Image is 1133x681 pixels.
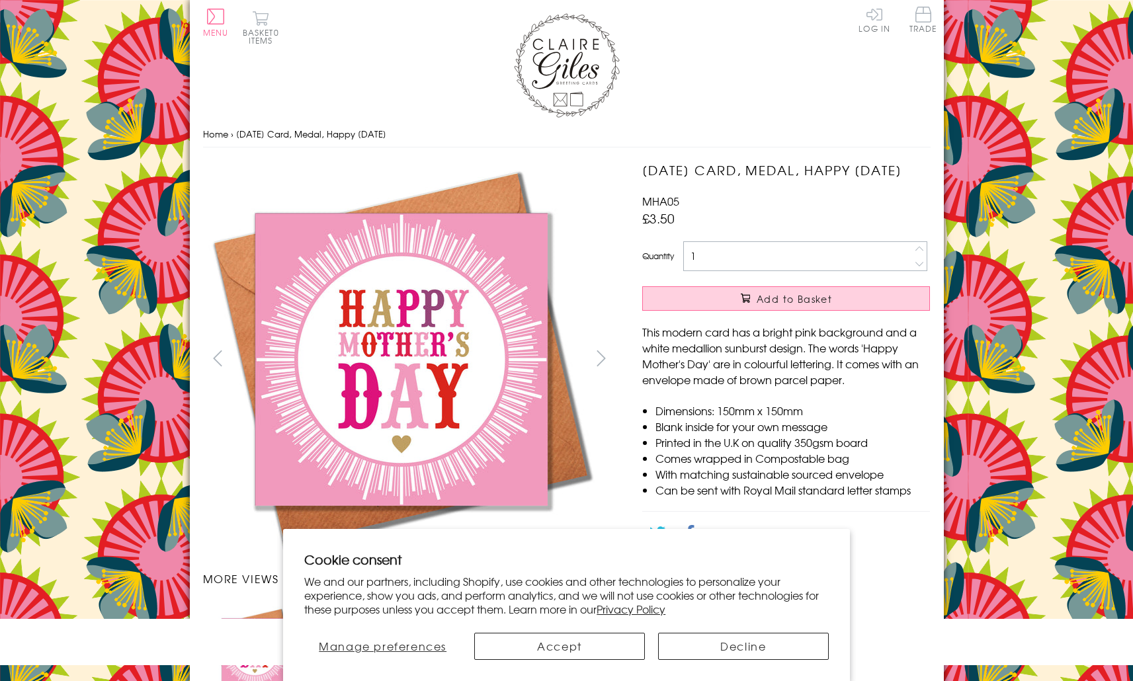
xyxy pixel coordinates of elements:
[304,633,461,660] button: Manage preferences
[642,161,930,180] h1: [DATE] Card, Medal, Happy [DATE]
[203,9,229,36] button: Menu
[203,121,931,148] nav: breadcrumbs
[319,638,446,654] span: Manage preferences
[203,343,233,373] button: prev
[474,633,645,660] button: Accept
[586,343,616,373] button: next
[243,11,279,44] button: Basket0 items
[203,26,229,38] span: Menu
[203,571,616,586] h3: More views
[655,450,930,466] li: Comes wrapped in Compostable bag
[655,419,930,434] li: Blank inside for your own message
[236,128,386,140] span: [DATE] Card, Medal, Happy [DATE]
[304,550,829,569] h2: Cookie consent
[909,7,937,35] a: Trade
[642,250,674,262] label: Quantity
[597,601,665,617] a: Privacy Policy
[642,324,930,387] p: This modern card has a bright pink background and a white medallion sunburst design. The words 'H...
[655,482,930,498] li: Can be sent with Royal Mail standard letter stamps
[249,26,279,46] span: 0 items
[655,466,930,482] li: With matching sustainable sourced envelope
[203,128,228,140] a: Home
[642,209,675,227] span: £3.50
[304,575,829,616] p: We and our partners, including Shopify, use cookies and other technologies to personalize your ex...
[642,286,930,311] button: Add to Basket
[658,633,829,660] button: Decline
[231,128,233,140] span: ›
[642,193,679,209] span: MHA05
[859,7,890,32] a: Log In
[655,434,930,450] li: Printed in the U.K on quality 350gsm board
[757,292,832,305] span: Add to Basket
[514,13,620,118] img: Claire Giles Greetings Cards
[655,403,930,419] li: Dimensions: 150mm x 150mm
[909,7,937,32] span: Trade
[203,161,600,557] img: Mother's Day Card, Medal, Happy Mother's Day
